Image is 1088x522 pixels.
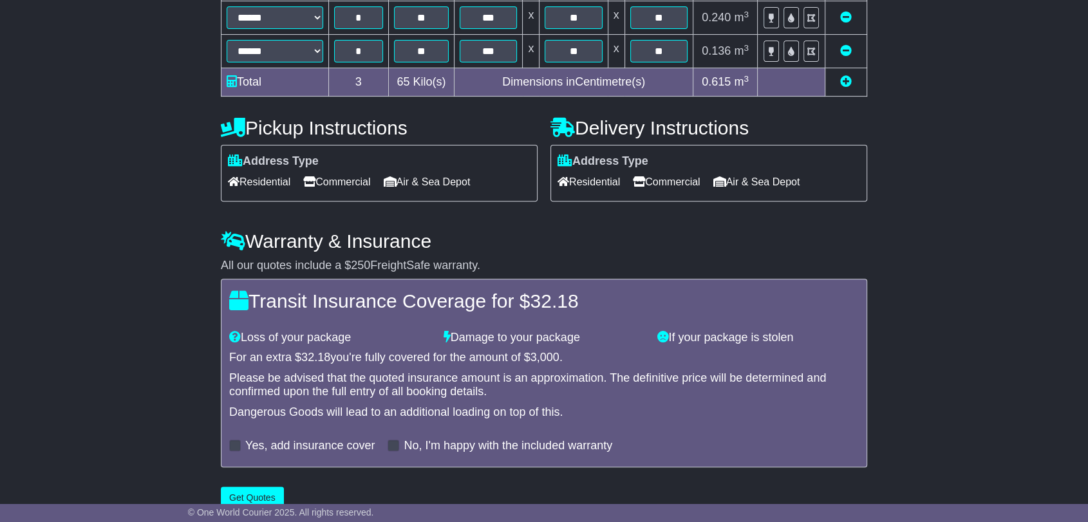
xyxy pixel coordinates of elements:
span: 65 [397,75,409,88]
span: Air & Sea Depot [384,172,471,192]
label: Yes, add insurance cover [245,439,375,453]
div: Damage to your package [437,331,652,345]
sup: 3 [744,43,749,53]
td: x [523,1,539,35]
span: Commercial [633,172,700,192]
label: No, I'm happy with the included warranty [404,439,612,453]
span: Residential [558,172,620,192]
span: m [734,11,749,24]
span: 0.136 [702,44,731,57]
span: Residential [228,172,290,192]
label: Address Type [228,154,319,169]
label: Address Type [558,154,648,169]
div: All our quotes include a $ FreightSafe warranty. [221,259,867,273]
span: 3,000 [530,351,559,364]
h4: Transit Insurance Coverage for $ [229,290,859,312]
div: For an extra $ you're fully covered for the amount of $ . [229,351,859,365]
div: Loss of your package [223,331,437,345]
td: Total [221,68,329,97]
span: 250 [351,259,370,272]
div: If your package is stolen [651,331,865,345]
span: 0.240 [702,11,731,24]
sup: 3 [744,10,749,19]
h4: Delivery Instructions [550,117,867,138]
span: Air & Sea Depot [713,172,800,192]
h4: Warranty & Insurance [221,230,867,252]
td: Dimensions in Centimetre(s) [455,68,693,97]
span: 32.18 [530,290,578,312]
div: Dangerous Goods will lead to an additional loading on top of this. [229,405,859,420]
div: Please be advised that the quoted insurance amount is an approximation. The definitive price will... [229,371,859,399]
sup: 3 [744,74,749,84]
span: Commercial [303,172,370,192]
td: 3 [329,68,389,97]
span: © One World Courier 2025. All rights reserved. [188,507,374,517]
span: 0.615 [702,75,731,88]
a: Remove this item [840,11,852,24]
span: m [734,44,749,57]
td: Kilo(s) [388,68,455,97]
a: Add new item [840,75,852,88]
td: x [523,35,539,68]
td: x [608,1,624,35]
h4: Pickup Instructions [221,117,538,138]
td: x [608,35,624,68]
span: 32.18 [301,351,330,364]
a: Remove this item [840,44,852,57]
button: Get Quotes [221,487,284,509]
span: m [734,75,749,88]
